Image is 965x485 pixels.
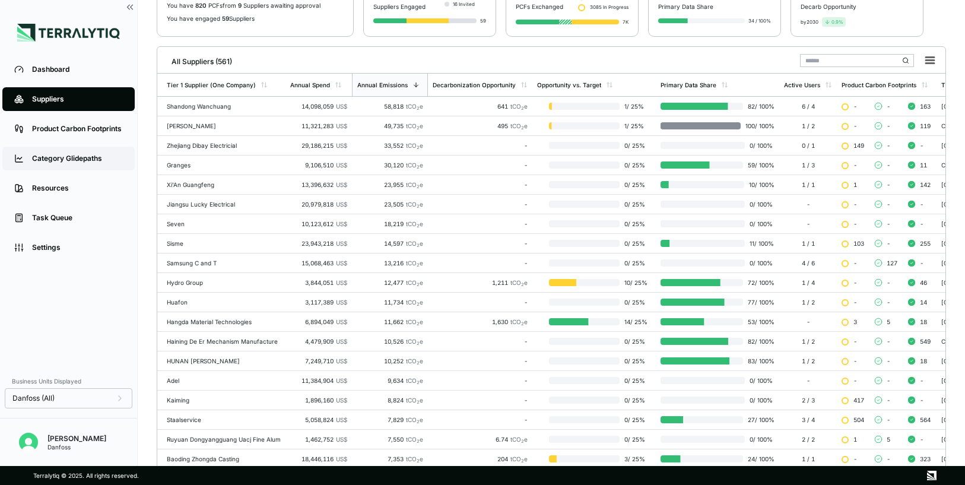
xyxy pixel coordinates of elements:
div: 7,829 [357,416,423,423]
div: - [433,161,528,169]
div: - [784,220,832,227]
span: 0 / 25 % [620,357,651,364]
sub: 2 [417,458,420,464]
sub: 2 [521,106,524,111]
span: US$ [336,240,347,247]
span: tCO e [406,220,423,227]
span: tCO e [406,142,423,149]
span: 0 / 100 % [745,142,774,149]
div: 15,068,463 [290,259,347,267]
span: - [887,279,890,286]
div: Active Users [784,81,820,88]
span: US$ [336,142,347,149]
div: 11,662 [357,318,423,325]
div: Hangda Material Technologies [167,318,281,325]
div: Staalservice [167,416,281,423]
span: - [853,161,857,169]
span: - [853,259,857,267]
sub: 2 [417,164,420,170]
span: - [920,142,923,149]
span: 0 / 25 % [620,377,651,384]
span: - [887,142,890,149]
div: Suppliers Engaged [373,3,426,10]
span: 103 [853,240,864,247]
span: US$ [336,318,347,325]
span: 0 / 25 % [620,416,651,423]
div: Huafon [167,299,281,306]
div: - [433,338,528,345]
div: Task Queue [32,213,123,223]
div: 2 / 2 [784,436,832,443]
div: 495 [433,122,528,129]
div: 3,844,051 [290,279,347,286]
span: 504 [853,416,864,423]
div: Decarb Opportunity [801,3,861,10]
div: 1 / 4 [784,279,832,286]
span: - [887,103,890,110]
div: 1 / 1 [784,181,832,188]
span: US$ [336,181,347,188]
div: 29,186,215 [290,142,347,149]
span: tCO e [406,240,423,247]
sub: 2 [417,439,420,444]
span: tCO e [406,103,423,110]
span: - [853,357,857,364]
span: 1 [853,436,857,443]
span: 0 / 25 % [620,142,651,149]
sub: 2 [521,125,524,131]
sub: 2 [417,341,420,346]
span: 11 [920,161,927,169]
span: 0 / 25 % [620,220,651,227]
span: 255 [920,240,931,247]
span: 77 / 100 % [743,299,774,306]
span: US$ [336,103,347,110]
div: 59 [480,17,486,24]
sub: 2 [417,321,420,326]
span: 0 / 100 % [745,397,774,404]
span: US$ [336,357,347,364]
div: 7,249,710 [290,357,347,364]
span: - [887,377,890,384]
span: tCO e [406,259,423,267]
div: 4 / 6 [784,259,832,267]
span: tCO e [406,161,423,169]
span: tCO e [510,279,528,286]
span: 0 / 100 % [745,377,774,384]
span: 24 / 100 % [743,455,774,462]
div: 1 / 3 [784,161,832,169]
span: 0 / 25 % [620,240,651,247]
span: tCO e [406,377,423,384]
span: 0 / 25 % [620,161,651,169]
span: tCO e [406,122,423,129]
sub: 2 [417,360,420,366]
div: - [784,377,832,384]
span: 0 / 100 % [745,259,774,267]
span: 3 / 25 % [620,455,651,462]
span: - [887,181,890,188]
div: - [433,240,528,247]
div: 0 / 1 [784,142,832,149]
div: 9,106,510 [290,161,347,169]
span: - [887,455,890,462]
sub: 2 [417,419,420,424]
span: 119 [920,122,931,129]
span: 549 [920,338,931,345]
div: HUNAN [PERSON_NAME] [167,357,281,364]
span: 100 / 100 % [741,122,774,129]
div: 6 / 4 [784,103,832,110]
div: Seven [167,220,281,227]
sub: 2 [417,243,420,248]
span: 11 / 100 % [745,240,774,247]
span: 417 [853,397,864,404]
span: US$ [336,220,347,227]
span: 10 / 100 % [744,181,774,188]
div: 7,550 [357,436,423,443]
div: Settings [32,243,123,252]
span: 59 [222,15,229,22]
sub: 2 [417,262,420,268]
span: 0 / 100 % [745,220,774,227]
span: 1 [853,181,857,188]
div: 1 / 2 [784,299,832,306]
div: Shandong Wanchuang [167,103,281,110]
div: Opportunity vs. Target [537,81,601,88]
